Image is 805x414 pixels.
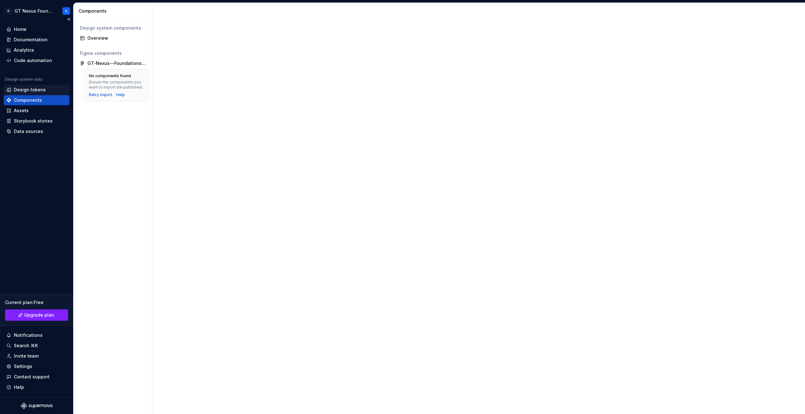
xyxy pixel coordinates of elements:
[4,351,69,361] a: Invite team
[4,372,69,382] button: Contact support
[77,33,148,43] a: Overview
[4,35,69,45] a: Documentation
[87,35,146,41] div: Overview
[14,363,32,370] div: Settings
[4,85,69,95] a: Design tokens
[65,9,68,14] div: C
[4,106,69,116] a: Assets
[14,57,52,64] div: Code automation
[14,26,26,32] div: Home
[14,332,43,338] div: Notifications
[4,382,69,392] button: Help
[14,97,42,103] div: Components
[80,25,146,31] div: Design system components
[64,15,73,24] button: Collapse sidebar
[4,126,69,136] a: Data sources
[89,92,112,97] button: Retry import
[5,77,42,82] div: Design system data
[4,95,69,105] a: Components
[4,55,69,66] a: Code automation
[14,342,38,349] div: Search ⌘K
[4,45,69,55] a: Analytics
[87,60,146,66] div: GT-Nexus--Foundations (M3)
[4,361,69,371] a: Settings
[14,87,46,93] div: Design tokens
[14,353,38,359] div: Invite team
[79,8,150,14] div: Components
[15,8,55,14] div: GT Nexus Foundations
[21,403,52,409] svg: Supernova Logo
[5,299,68,306] div: Current plan : Free
[14,107,29,114] div: Assets
[14,37,48,43] div: Documentation
[4,341,69,351] button: Search ⌘K
[14,47,34,53] div: Analytics
[89,73,131,78] div: No components found
[1,4,72,18] button: GGT Nexus FoundationsC
[14,128,43,135] div: Data sources
[89,80,144,90] div: Ensure the components you want to import are published.
[5,309,68,321] a: Upgrade plan
[4,7,12,15] div: G
[80,50,146,56] div: Figma components
[14,384,24,390] div: Help
[116,92,125,97] a: Help
[4,330,69,340] button: Notifications
[4,24,69,34] a: Home
[14,374,50,380] div: Contact support
[24,312,54,318] span: Upgrade plan
[14,118,53,124] div: Storybook stories
[4,116,69,126] a: Storybook stories
[77,58,148,68] a: GT-Nexus--Foundations (M3)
